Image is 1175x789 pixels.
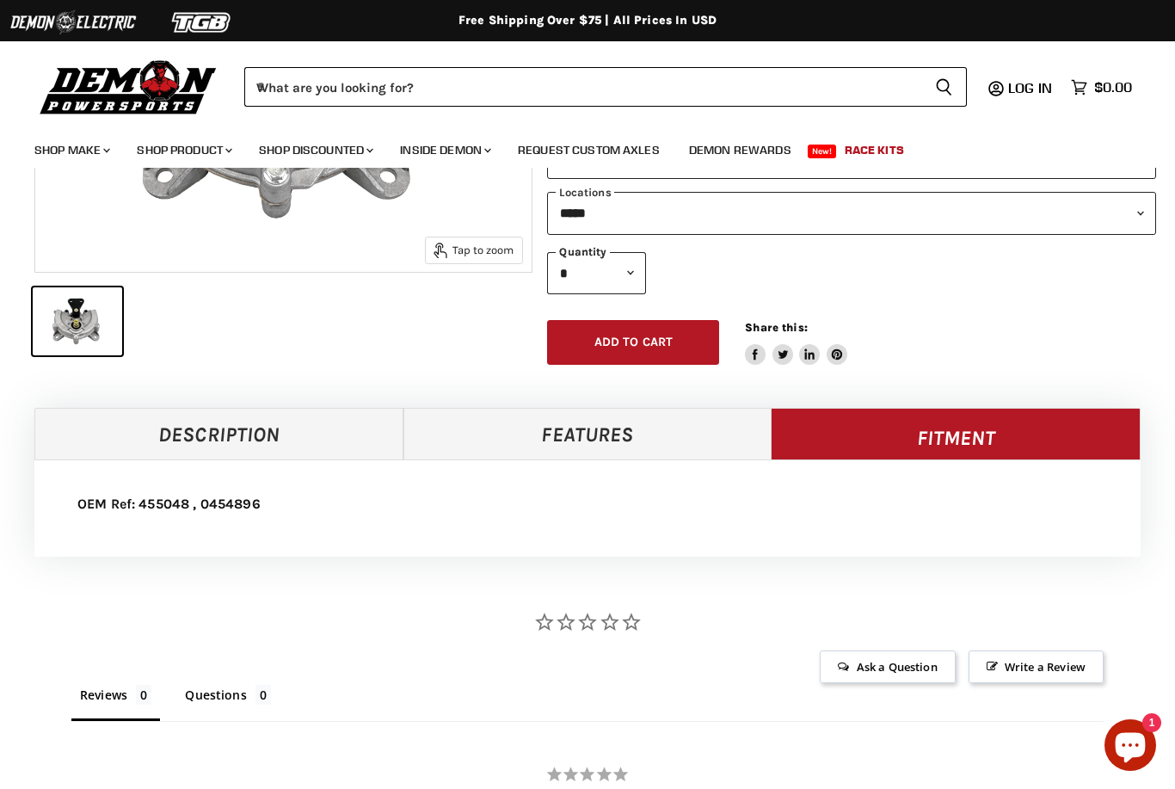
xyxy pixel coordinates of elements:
[403,408,772,459] a: Features
[246,133,384,168] a: Shop Discounted
[434,243,514,258] span: Tap to zoom
[71,683,160,721] li: Reviews
[176,683,280,721] li: Questions
[832,133,917,168] a: Race Kits
[547,320,719,366] button: Add to cart
[1099,719,1161,775] inbox-online-store-chat: Shopify online store chat
[244,67,967,107] form: Product
[745,320,847,366] aside: Share this:
[505,133,673,168] a: Request Custom Axles
[1094,79,1132,96] span: $0.00
[138,6,267,39] img: TGB Logo 2
[34,478,1141,557] div: OEM Ref: 455048 , 0454896
[1008,79,1052,96] span: Log in
[820,650,955,683] span: Ask a Question
[594,335,674,349] span: Add to cart
[1062,75,1141,100] a: $0.00
[676,133,804,168] a: Demon Rewards
[808,145,837,158] span: New!
[745,321,807,334] span: Share this:
[22,126,1128,168] ul: Main menu
[771,408,1141,459] a: Fitment
[547,252,646,294] select: Quantity
[244,67,921,107] input: When autocomplete results are available use up and down arrows to review and enter to select
[387,133,501,168] a: Inside Demon
[547,192,1155,234] select: keys
[426,237,522,263] button: Tap to zoom
[33,287,122,355] button: IMAGE thumbnail
[921,67,967,107] button: Search
[9,6,138,39] img: Demon Electric Logo 2
[22,133,120,168] a: Shop Make
[1000,80,1062,96] a: Log in
[969,650,1104,683] span: Write a Review
[34,408,403,459] a: Description
[124,133,243,168] a: Shop Product
[34,56,223,117] img: Demon Powersports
